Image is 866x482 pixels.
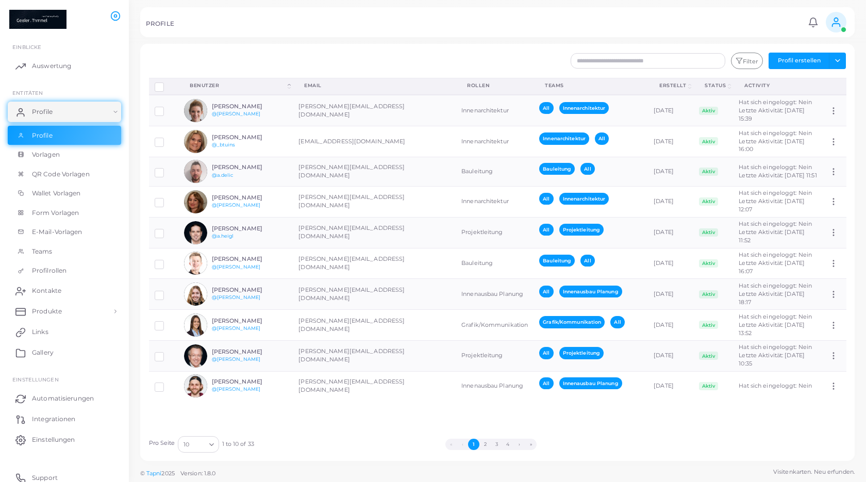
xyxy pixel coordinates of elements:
[180,470,216,477] span: Version: 1.8.0
[8,102,121,122] a: Profile
[293,186,456,217] td: [PERSON_NAME][EMAIL_ADDRESS][DOMAIN_NAME]
[559,193,609,205] span: Innenarchitektur
[648,248,693,279] td: [DATE]
[8,145,121,164] a: Vorlagen
[184,99,207,122] img: avatar
[468,439,479,450] button: Go to page 1
[699,382,718,390] span: Aktiv
[212,386,261,392] a: @[PERSON_NAME]
[467,82,522,89] div: Rollen
[212,294,261,300] a: @[PERSON_NAME]
[32,61,71,71] span: Auswertung
[149,78,179,95] th: Row-selection
[659,82,686,89] div: Erstellt
[184,190,207,213] img: avatar
[699,197,718,206] span: Aktiv
[32,247,53,256] span: Teams
[146,20,174,27] h5: PROFILE
[32,435,75,444] span: Einstellungen
[456,126,534,157] td: Innenarchitektur
[184,221,207,244] img: avatar
[539,255,575,267] span: Bauleitung
[773,468,855,476] span: Visitenkarten. Neu erfunden.
[32,131,53,140] span: Profile
[8,429,121,450] a: Einstellungen
[212,164,288,171] h6: [PERSON_NAME]
[32,348,54,357] span: Gallery
[149,439,175,447] label: Pro Seite
[32,286,61,295] span: Kontakte
[699,352,718,360] span: Aktiv
[212,356,261,362] a: @[PERSON_NAME]
[739,129,812,137] span: Hat sich eingeloggt: Nein
[212,287,288,293] h6: [PERSON_NAME]
[8,164,121,184] a: QR Code Vorlagen
[456,310,534,341] td: Grafik/Kommunikation
[580,255,594,267] span: All
[539,286,553,297] span: All
[739,343,812,351] span: Hat sich eingeloggt: Nein
[184,252,207,275] img: avatar
[823,78,846,95] th: Action
[648,279,693,310] td: [DATE]
[8,261,121,280] a: Profilrollen
[161,469,174,478] span: 2025
[648,126,693,157] td: [DATE]
[32,307,62,316] span: Produkte
[739,107,805,122] span: Letzte Aktivität: [DATE] 15:39
[146,470,162,477] a: Tapni
[184,313,207,337] img: avatar
[739,197,805,213] span: Letzte Aktivität: [DATE] 12:07
[254,439,728,450] ul: Pagination
[456,248,534,279] td: Bauleitung
[212,111,261,117] a: @[PERSON_NAME]
[9,10,66,29] a: logo
[456,279,534,310] td: Innenausbau Planung
[731,53,763,69] button: Filter
[502,439,513,450] button: Go to page 4
[32,414,75,424] span: Integrationen
[744,82,812,89] div: activity
[293,248,456,279] td: [PERSON_NAME][EMAIL_ADDRESS][DOMAIN_NAME]
[32,394,94,403] span: Automatisierungen
[456,186,534,217] td: Innenarchitektur
[212,318,288,324] h6: [PERSON_NAME]
[12,44,41,50] span: EINBLICKE
[739,382,812,389] span: Hat sich eingeloggt: Nein
[539,347,553,359] span: All
[648,340,693,371] td: [DATE]
[705,82,726,89] div: Status
[539,224,553,236] span: All
[539,377,553,389] span: All
[739,220,812,227] span: Hat sich eingeloggt: Nein
[140,469,215,478] span: ©
[699,290,718,298] span: Aktiv
[456,371,534,401] td: Innenausbau Planung
[8,388,121,409] a: Automatisierungen
[212,256,288,262] h6: [PERSON_NAME]
[580,163,594,175] span: All
[222,440,254,448] span: 1 to 10 of 33
[212,194,288,201] h6: [PERSON_NAME]
[8,409,121,429] a: Integrationen
[293,217,456,248] td: [PERSON_NAME][EMAIL_ADDRESS][DOMAIN_NAME]
[8,242,121,261] a: Teams
[559,224,604,236] span: Projektleitung
[648,157,693,186] td: [DATE]
[739,321,805,337] span: Letzte Aktivität: [DATE] 13:52
[8,322,121,342] a: Links
[491,439,502,450] button: Go to page 3
[539,102,553,114] span: All
[190,439,205,450] input: Search for option
[293,340,456,371] td: [PERSON_NAME][EMAIL_ADDRESS][DOMAIN_NAME]
[32,266,66,275] span: Profilrollen
[525,439,537,450] button: Go to last page
[293,310,456,341] td: [PERSON_NAME][EMAIL_ADDRESS][DOMAIN_NAME]
[739,352,805,367] span: Letzte Aktivität: [DATE] 10:35
[699,321,718,329] span: Aktiv
[12,90,43,96] span: ENTITÄTEN
[479,439,491,450] button: Go to page 2
[769,53,829,69] button: Profil erstellen
[293,126,456,157] td: [EMAIL_ADDRESS][DOMAIN_NAME]
[514,439,525,450] button: Go to next page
